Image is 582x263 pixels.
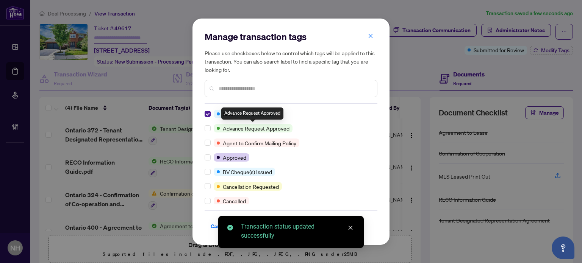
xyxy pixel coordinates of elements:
span: BV Cheque(s) Issued [223,168,272,176]
span: check-circle [227,225,233,230]
span: Cancelled [223,197,246,205]
button: Open asap [552,237,574,259]
span: close [368,33,373,39]
span: Advance Request Approved [223,124,289,132]
div: Advance Request Approved [221,107,283,120]
div: Transaction status updated successfully [241,222,355,240]
span: Cancel [211,220,227,232]
a: Close [346,224,355,232]
span: close [348,225,353,230]
span: Agent to Confirm Mailing Policy [223,139,296,147]
span: Cancellation Requested [223,182,279,191]
h5: Please use checkboxes below to control which tags will be applied to this transaction. You can al... [205,49,377,74]
h2: Manage transaction tags [205,31,377,43]
span: Approved [223,153,246,162]
button: Cancel [205,220,233,233]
